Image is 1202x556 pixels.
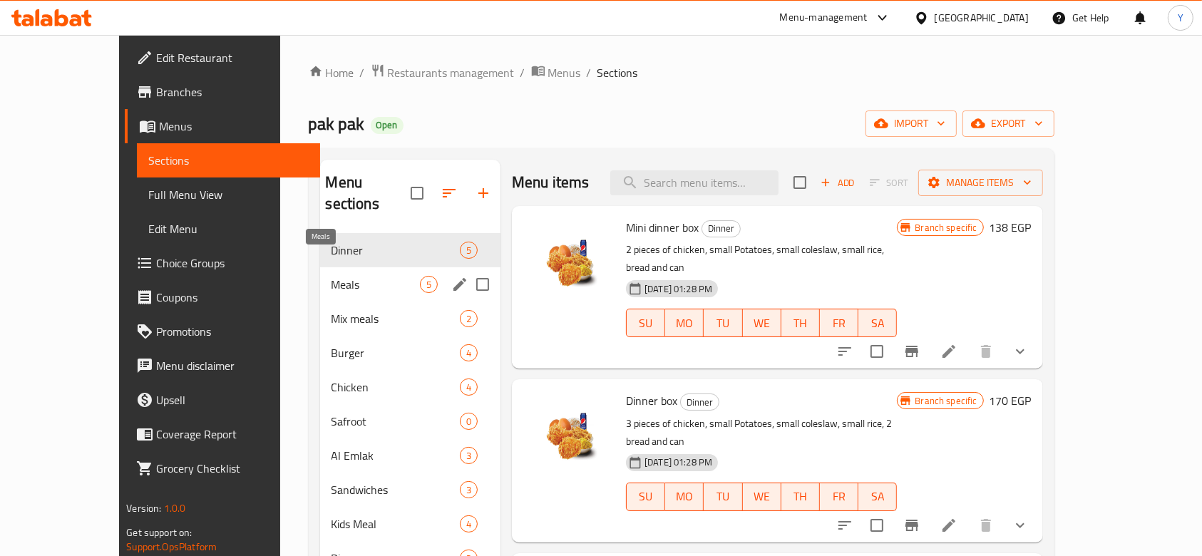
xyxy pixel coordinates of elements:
[709,313,736,334] span: TU
[156,357,309,374] span: Menu disclaimer
[332,481,460,498] span: Sandwiches
[432,176,466,210] span: Sort sections
[523,391,615,482] img: Dinner box
[460,481,478,498] div: items
[815,172,861,194] button: Add
[587,64,592,81] li: /
[332,447,460,464] div: Al Emlak
[460,379,478,396] div: items
[626,415,897,451] p: 3 pieces of chicken, small Potatoes, small coleslaw, small rice, 2 bread and can
[681,394,719,411] span: Dinner
[332,310,460,327] span: Mix meals
[137,177,320,212] a: Full Menu View
[990,391,1032,411] h6: 170 EGP
[137,143,320,177] a: Sections
[512,172,590,193] h2: Menu items
[460,242,478,259] div: items
[826,486,853,507] span: FR
[864,313,891,334] span: SA
[388,64,515,81] span: Restaurants management
[125,349,320,383] a: Menu disclaimer
[1178,10,1183,26] span: Y
[671,486,698,507] span: MO
[320,267,501,302] div: Meals5edit
[895,508,929,542] button: Branch-specific-item
[332,515,460,532] span: Kids Meal
[820,483,858,511] button: FR
[156,254,309,272] span: Choice Groups
[125,314,320,349] a: Promotions
[531,63,581,82] a: Menus
[969,334,1003,369] button: delete
[164,499,186,518] span: 1.0.0
[785,168,815,197] span: Select section
[309,108,365,140] span: pak pak
[126,537,217,556] a: Support.OpsPlatform
[709,486,736,507] span: TU
[665,309,704,337] button: MO
[332,242,460,259] span: Dinner
[332,276,420,293] span: Meals
[632,486,659,507] span: SU
[360,64,365,81] li: /
[461,244,477,257] span: 5
[332,344,460,361] span: Burger
[743,483,781,511] button: WE
[460,413,478,430] div: items
[332,379,460,396] span: Chicken
[597,64,638,81] span: Sections
[877,115,945,133] span: import
[125,451,320,485] a: Grocery Checklist
[148,186,309,203] span: Full Menu View
[156,289,309,306] span: Coupons
[332,413,460,430] span: Safroot
[626,309,665,337] button: SU
[780,9,868,26] div: Menu-management
[125,246,320,280] a: Choice Groups
[632,313,659,334] span: SU
[461,518,477,531] span: 4
[818,175,857,191] span: Add
[626,483,665,511] button: SU
[159,118,309,135] span: Menus
[787,313,814,334] span: TH
[125,75,320,109] a: Branches
[918,170,1043,196] button: Manage items
[125,417,320,451] a: Coverage Report
[148,152,309,169] span: Sections
[320,438,501,473] div: Al Emlak3
[309,64,354,81] a: Home
[781,483,820,511] button: TH
[461,346,477,360] span: 4
[371,117,404,134] div: Open
[156,83,309,101] span: Branches
[156,460,309,477] span: Grocery Checklist
[704,483,742,511] button: TU
[125,383,320,417] a: Upsell
[156,49,309,66] span: Edit Restaurant
[610,170,779,195] input: search
[320,233,501,267] div: Dinner5
[523,217,615,309] img: Mini dinner box
[320,302,501,336] div: Mix meals2
[461,483,477,497] span: 3
[828,508,862,542] button: sort-choices
[148,220,309,237] span: Edit Menu
[862,510,892,540] span: Select to update
[156,426,309,443] span: Coverage Report
[969,508,1003,542] button: delete
[320,404,501,438] div: Safroot0
[702,220,740,237] span: Dinner
[940,343,957,360] a: Edit menu item
[1003,508,1037,542] button: show more
[402,178,432,208] span: Select all sections
[864,486,891,507] span: SA
[940,517,957,534] a: Edit menu item
[826,313,853,334] span: FR
[702,220,741,237] div: Dinner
